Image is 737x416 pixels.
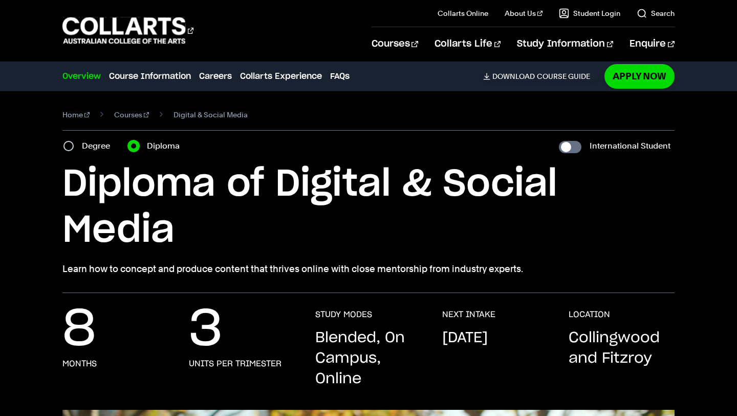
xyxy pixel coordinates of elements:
[435,27,501,61] a: Collarts Life
[62,309,96,350] p: 8
[604,64,675,88] a: Apply Now
[62,16,193,45] div: Go to homepage
[189,309,223,350] p: 3
[82,139,116,153] label: Degree
[315,309,372,320] h3: STUDY MODES
[174,108,248,122] span: Digital & Social Media
[62,108,90,122] a: Home
[492,72,535,81] span: Download
[438,8,488,18] a: Collarts Online
[315,328,421,389] p: Blended, On Campus, Online
[569,309,610,320] h3: LOCATION
[199,70,232,82] a: Careers
[559,8,620,18] a: Student Login
[569,328,675,369] p: Collingwood and Fitzroy
[637,8,675,18] a: Search
[62,262,674,276] p: Learn how to concept and produce content that thrives online with close mentorship from industry ...
[442,309,495,320] h3: NEXT INTAKE
[372,27,418,61] a: Courses
[483,72,598,81] a: DownloadCourse Guide
[62,70,101,82] a: Overview
[62,161,674,254] h1: Diploma of Digital & Social Media
[62,359,97,369] h3: months
[630,27,674,61] a: Enquire
[590,139,670,153] label: International Student
[442,328,488,348] p: [DATE]
[147,139,186,153] label: Diploma
[189,359,281,369] h3: units per trimester
[109,70,191,82] a: Course Information
[517,27,613,61] a: Study Information
[505,8,543,18] a: About Us
[240,70,322,82] a: Collarts Experience
[330,70,350,82] a: FAQs
[114,108,149,122] a: Courses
